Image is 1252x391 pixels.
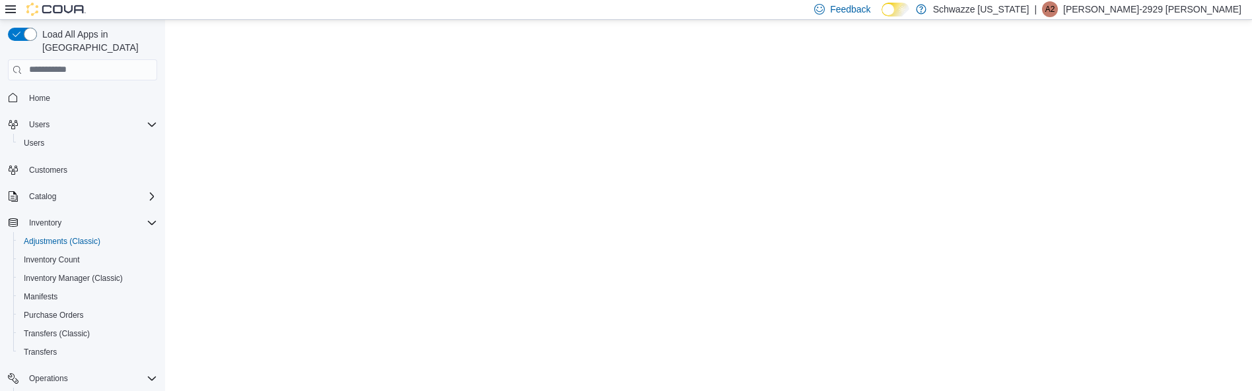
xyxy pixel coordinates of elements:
span: Customers [24,162,157,178]
a: Inventory Count [18,252,85,268]
span: Users [18,135,157,151]
img: Cova [26,3,86,16]
button: Purchase Orders [13,306,162,324]
p: [PERSON_NAME]-2929 [PERSON_NAME] [1063,1,1241,17]
span: Inventory Manager (Classic) [24,273,123,284]
span: Purchase Orders [18,307,157,323]
a: Adjustments (Classic) [18,233,106,249]
a: Users [18,135,50,151]
button: Inventory [24,215,67,231]
span: Operations [29,373,68,384]
span: Inventory [29,218,61,228]
span: Load All Apps in [GEOGRAPHIC_DATA] [37,28,157,54]
span: Inventory Count [18,252,157,268]
input: Dark Mode [882,3,909,16]
p: Schwazze [US_STATE] [933,1,1029,17]
a: Manifests [18,289,63,305]
button: Inventory Count [13,251,162,269]
a: Transfers (Classic) [18,326,95,342]
button: Users [24,117,55,133]
span: Catalog [29,191,56,202]
span: Inventory Manager (Classic) [18,270,157,286]
span: Catalog [24,189,157,204]
p: | [1034,1,1037,17]
span: Home [29,93,50,104]
span: Inventory Count [24,255,80,265]
button: Operations [3,369,162,388]
a: Purchase Orders [18,307,89,323]
button: Users [3,115,162,134]
button: Transfers [13,343,162,361]
span: Transfers [24,347,57,357]
span: Users [24,117,157,133]
span: Home [24,90,157,106]
button: Inventory Manager (Classic) [13,269,162,287]
div: Adrian-2929 Telles [1042,1,1058,17]
button: Adjustments (Classic) [13,232,162,251]
span: Feedback [830,3,870,16]
span: Transfers [18,344,157,360]
button: Inventory [3,214,162,232]
a: Transfers [18,344,62,360]
button: Catalog [3,187,162,206]
span: A2 [1045,1,1055,17]
span: Purchase Orders [24,310,84,320]
span: Manifests [24,291,57,302]
span: Operations [24,371,157,386]
button: Manifests [13,287,162,306]
a: Inventory Manager (Classic) [18,270,128,286]
span: Transfers (Classic) [18,326,157,342]
span: Transfers (Classic) [24,328,90,339]
button: Catalog [24,189,61,204]
button: Customers [3,160,162,179]
button: Home [3,88,162,107]
span: Inventory [24,215,157,231]
span: Users [29,119,50,130]
span: Users [24,138,44,148]
button: Operations [24,371,73,386]
button: Transfers (Classic) [13,324,162,343]
a: Customers [24,162,73,178]
span: Adjustments (Classic) [18,233,157,249]
button: Users [13,134,162,152]
a: Home [24,90,55,106]
span: Adjustments (Classic) [24,236,100,247]
span: Manifests [18,289,157,305]
span: Customers [29,165,67,175]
